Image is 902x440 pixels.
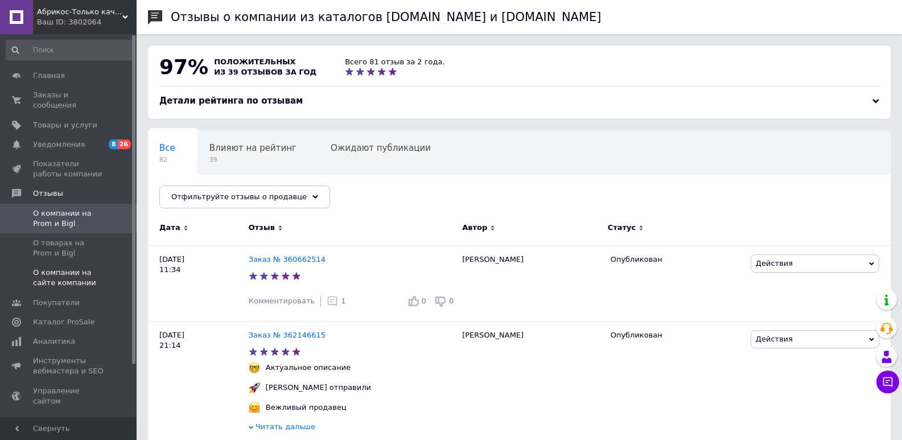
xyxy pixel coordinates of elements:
[159,95,879,107] div: Детали рейтинга по отзывам
[33,336,75,347] span: Аналитика
[33,298,80,308] span: Покупатели
[422,297,426,305] span: 0
[249,296,315,306] div: Комментировать
[214,57,295,66] span: положительных
[331,143,431,153] span: Ожидают публикации
[611,330,742,340] div: Опубликован
[33,120,97,130] span: Товары и услуги
[33,416,105,436] span: Кошелек компании
[148,245,249,321] div: [DATE] 11:34
[249,402,260,413] img: :hugging_face:
[159,186,283,196] span: Опубликованы без комме...
[341,297,345,305] span: 1
[33,238,105,258] span: О товарах на Prom и Bigl
[249,255,326,264] a: Заказ № 360662514
[33,268,105,288] span: О компании на сайте компании
[6,40,134,60] input: Поиск
[109,139,118,149] span: 8
[33,159,105,179] span: Показатели работы компании
[263,402,349,413] div: Вежливый продавец
[462,223,487,233] span: Автор
[249,362,260,373] img: :nerd_face:
[756,259,793,268] span: Действия
[159,223,180,233] span: Дата
[159,155,175,164] span: 82
[608,223,636,233] span: Статус
[256,422,315,431] span: Читать дальше
[37,7,122,17] span: Абрикос-Только качественные товары!
[33,317,94,327] span: Каталог ProSale
[171,192,307,201] span: Отфильтруйте отзывы о продавце
[118,139,131,149] span: 26
[171,10,602,24] h1: Отзывы о компании из каталогов [DOMAIN_NAME] и [DOMAIN_NAME]
[33,139,85,150] span: Уведомления
[159,143,175,153] span: Все
[214,68,316,76] span: из 39 отзывов за год
[249,297,315,305] span: Комментировать
[345,57,444,67] div: Всего 81 отзыв за 2 года.
[148,174,306,217] div: Опубликованы без комментария
[249,223,275,233] span: Отзыв
[756,335,793,343] span: Действия
[37,17,137,27] div: Ваш ID: 3802064
[327,295,345,307] div: 1
[249,331,326,339] a: Заказ № 362146615
[209,155,296,164] span: 39
[33,90,105,110] span: Заказы и сообщения
[449,297,454,305] span: 0
[33,71,65,81] span: Главная
[159,96,303,106] span: Детали рейтинга по отзывам
[33,386,105,406] span: Управление сайтом
[209,143,296,153] span: Влияют на рейтинг
[263,383,374,393] div: [PERSON_NAME] отправили
[611,254,742,265] div: Опубликован
[876,371,899,393] button: Чат с покупателем
[249,422,456,435] div: Читать дальше
[33,208,105,229] span: О компании на Prom и Bigl
[159,55,208,79] span: 97%
[249,382,260,393] img: :rocket:
[33,356,105,376] span: Инструменты вебмастера и SEO
[263,363,354,373] div: Актуальное описание
[456,245,604,321] div: [PERSON_NAME]
[33,188,63,199] span: Отзывы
